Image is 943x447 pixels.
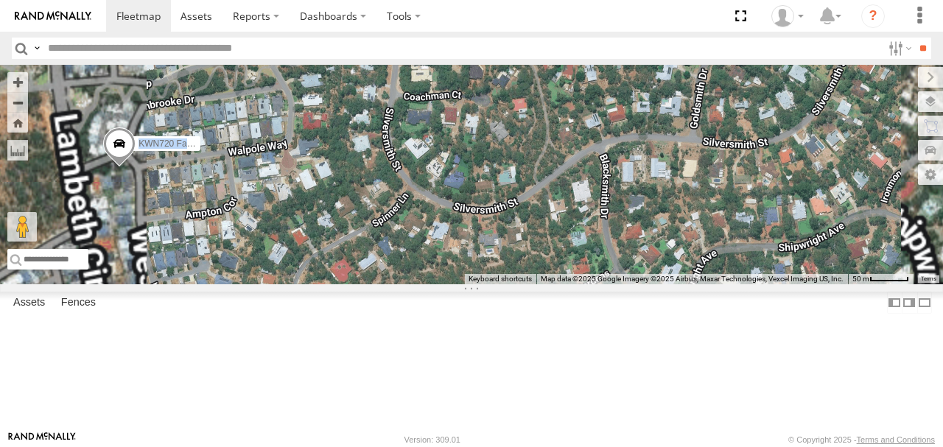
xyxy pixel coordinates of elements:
label: Hide Summary Table [917,292,932,313]
a: Terms (opens in new tab) [921,276,936,282]
a: Visit our Website [8,432,76,447]
button: Zoom out [7,92,28,113]
span: Map data ©2025 Google Imagery ©2025 Airbus, Maxar Technologies, Vexcel Imaging US, Inc. [541,275,844,283]
button: Map Scale: 50 m per 50 pixels [848,274,914,284]
label: Dock Summary Table to the Left [887,292,902,313]
label: Dock Summary Table to the Right [902,292,916,313]
button: Keyboard shortcuts [469,274,532,284]
span: 50 m [852,275,869,283]
label: Measure [7,140,28,161]
label: Assets [6,292,52,313]
img: rand-logo.svg [15,11,91,21]
label: Search Query [31,38,43,59]
label: Fences [54,292,103,313]
span: KWN720 Facility Maint [139,138,228,149]
div: Version: 309.01 [404,435,460,444]
div: © Copyright 2025 - [788,435,935,444]
button: Zoom Home [7,113,28,133]
button: Zoom in [7,72,28,92]
label: Map Settings [918,164,943,185]
button: Drag Pegman onto the map to open Street View [7,212,37,242]
i: ? [861,4,885,28]
div: Jeff Wegner [766,5,809,27]
a: Terms and Conditions [857,435,935,444]
label: Search Filter Options [883,38,914,59]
